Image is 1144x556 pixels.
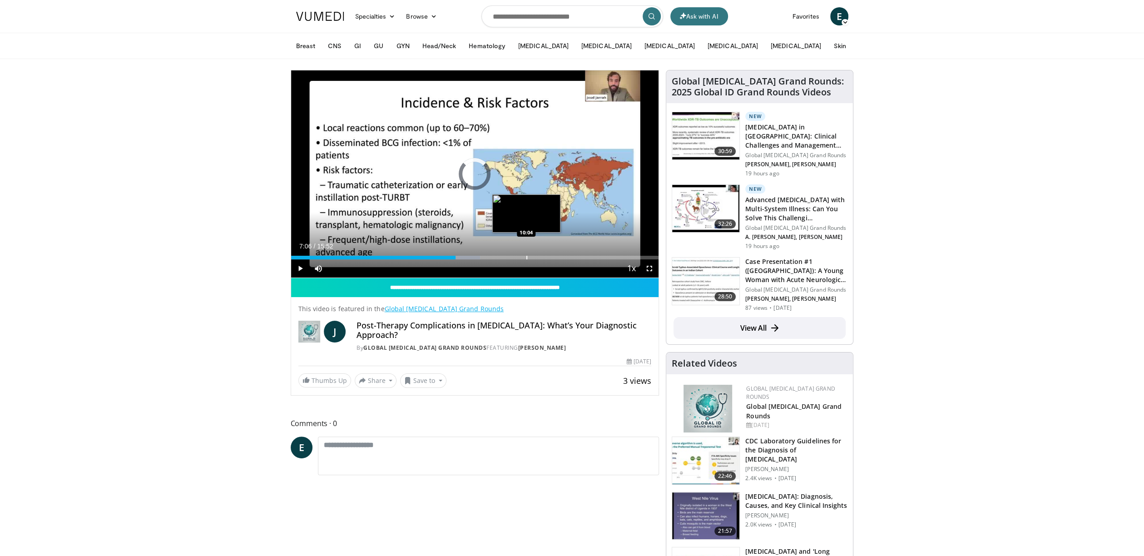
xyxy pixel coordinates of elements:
[385,304,504,313] a: Global [MEDICAL_DATA] Grand Rounds
[745,286,847,293] p: Global [MEDICAL_DATA] Grand Rounds
[714,292,736,301] span: 28:50
[357,321,651,340] h4: Post-Therapy Complications in [MEDICAL_DATA]: What’s Your Diagnostic Approach?
[674,317,846,339] a: View All
[672,437,739,484] img: 2b85881e-cecb-4b80-9469-746b111e3131.150x105_q85_crop-smart_upscale.jpg
[672,492,847,540] a: 21:57 [MEDICAL_DATA]: Diagnosis, Causes, and Key Clinical Insights [PERSON_NAME] 2.0K views · [DATE]
[672,492,739,540] img: e8c88a5e-a19f-4e72-89ab-bd3954aaaa24.150x105_q85_crop-smart_upscale.jpg
[745,170,779,177] p: 19 hours ago
[291,256,659,259] div: Progress Bar
[291,70,659,278] video-js: Video Player
[672,112,847,177] a: 30:59 New [MEDICAL_DATA] in [GEOGRAPHIC_DATA]: Clinical Challenges and Management Strategi… Globa...
[773,304,792,312] p: [DATE]
[623,375,651,386] span: 3 views
[765,37,827,55] button: [MEDICAL_DATA]
[745,123,847,150] h3: [MEDICAL_DATA] in [GEOGRAPHIC_DATA]: Clinical Challenges and Management Strategi…
[357,344,651,352] div: By FEATURING
[745,437,847,464] h3: CDC Laboratory Guidelines for the Diagnosis of [MEDICAL_DATA]
[492,194,560,233] img: image.jpeg
[291,417,659,429] span: Comments 0
[576,37,637,55] button: [MEDICAL_DATA]
[349,37,366,55] button: GI
[745,195,847,223] h3: Advanced [MEDICAL_DATA] with Multi-System Illness: Can You Solve This Challengi…
[672,257,847,312] a: 28:50 Case Presentation #1 ([GEOGRAPHIC_DATA]): A Young Woman with Acute Neurologic Ma… Global [M...
[672,184,847,250] a: 32:26 New Advanced [MEDICAL_DATA] with Multi-System Illness: Can You Solve This Challengi… Global...
[350,7,401,25] a: Specialties
[787,7,825,25] a: Favorites
[291,37,321,55] button: Breast
[828,37,852,55] button: Skin
[627,357,651,366] div: [DATE]
[298,373,351,387] a: Thumbs Up
[745,233,847,241] p: A. [PERSON_NAME], [PERSON_NAME]
[400,373,446,388] button: Save to
[368,37,389,55] button: GU
[363,344,486,352] a: Global [MEDICAL_DATA] Grand Rounds
[746,402,842,420] a: Global [MEDICAL_DATA] Grand Rounds
[401,7,442,25] a: Browse
[745,295,847,303] p: [PERSON_NAME], [PERSON_NAME]
[745,257,847,284] h3: Case Presentation #1 ([GEOGRAPHIC_DATA]): A Young Woman with Acute Neurologic Ma…
[830,7,848,25] a: E
[355,373,397,388] button: Share
[640,259,659,278] button: Fullscreen
[672,358,737,369] h4: Related Videos
[745,475,772,482] p: 2.4K views
[291,259,309,278] button: Play
[714,147,736,156] span: 30:59
[702,37,763,55] button: [MEDICAL_DATA]
[391,37,415,55] button: GYN
[745,521,772,528] p: 2.0K views
[769,304,772,312] div: ·
[672,185,739,232] img: 59582ebc-6c08-4029-9cff-a4c7f47bcb38.150x105_q85_crop-smart_upscale.jpg
[672,437,847,485] a: 22:46 CDC Laboratory Guidelines for the Diagnosis of [MEDICAL_DATA] [PERSON_NAME] 2.4K views · [D...
[745,161,847,168] p: [PERSON_NAME], [PERSON_NAME]
[714,219,736,228] span: 32:26
[518,344,566,352] a: [PERSON_NAME]
[745,304,768,312] p: 87 views
[463,37,511,55] button: Hematology
[298,321,321,343] img: Global Infectious Diseases Grand Rounds
[745,112,765,121] p: New
[672,76,847,98] h4: Global [MEDICAL_DATA] Grand Rounds: 2025 Global ID Grand Rounds Videos
[745,152,847,159] p: Global [MEDICAL_DATA] Grand Rounds
[309,259,327,278] button: Mute
[622,259,640,278] button: Playback Rate
[745,243,779,250] p: 19 hours ago
[745,512,847,519] p: [PERSON_NAME]
[714,472,736,481] span: 22:46
[481,5,663,27] input: Search topics, interventions
[774,475,776,482] div: ·
[746,385,835,401] a: Global [MEDICAL_DATA] Grand Rounds
[324,321,346,343] a: J
[296,12,344,21] img: VuMedi Logo
[745,224,847,232] p: Global [MEDICAL_DATA] Grand Rounds
[298,304,652,313] p: This video is featured in the
[714,526,736,536] span: 21:57
[299,243,312,250] span: 7:06
[639,37,700,55] button: [MEDICAL_DATA]
[778,521,796,528] p: [DATE]
[745,184,765,194] p: New
[417,37,462,55] button: Head/Neck
[670,7,728,25] button: Ask with AI
[745,466,847,473] p: [PERSON_NAME]
[778,475,796,482] p: [DATE]
[746,421,846,429] div: [DATE]
[774,521,776,528] div: ·
[291,437,312,458] a: E
[322,37,347,55] button: CNS
[314,243,316,250] span: /
[513,37,574,55] button: [MEDICAL_DATA]
[317,243,333,250] span: 15:52
[745,492,847,510] h3: [MEDICAL_DATA]: Diagnosis, Causes, and Key Clinical Insights
[672,112,739,159] img: f7c21533-5b7b-42c7-a86c-6aa2c98f675d.150x105_q85_crop-smart_upscale.jpg
[672,258,739,305] img: 153ea946-f85e-44d0-ba3b-29b2d507bd27.150x105_q85_crop-smart_upscale.jpg
[683,385,732,432] img: e456a1d5-25c5-46f9-913a-7a343587d2a7.png.150x105_q85_autocrop_double_scale_upscale_version-0.2.png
